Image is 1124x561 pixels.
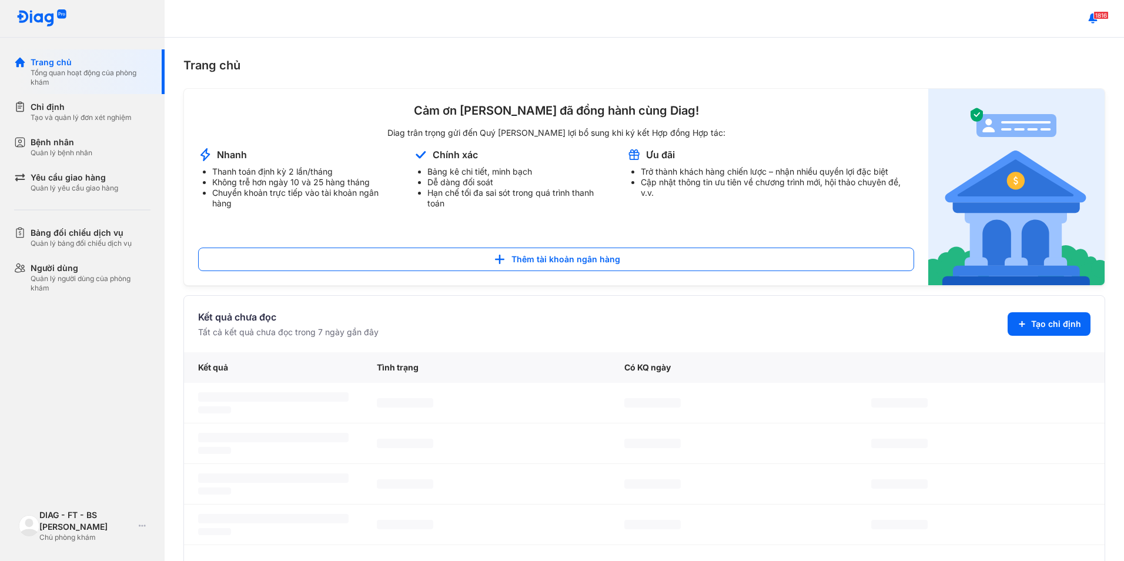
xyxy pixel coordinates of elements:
img: logo [16,9,67,28]
li: Thanh toán định kỳ 2 lần/tháng [212,166,399,177]
li: Dễ dàng đối soát [427,177,612,188]
img: account-announcement [627,148,641,162]
span: ‌ [198,406,231,413]
span: ‌ [377,520,433,529]
li: Hạn chế tối đa sai sót trong quá trình thanh toán [427,188,612,209]
div: Tình trạng [363,352,610,383]
span: ‌ [198,447,231,454]
div: Kết quả chưa đọc [198,310,379,324]
div: Cảm ơn [PERSON_NAME] đã đồng hành cùng Diag! [198,103,914,118]
span: ‌ [198,392,349,402]
div: Quản lý bệnh nhân [31,148,92,158]
img: account-announcement [928,89,1105,285]
div: Quản lý bảng đối chiếu dịch vụ [31,239,132,248]
div: Yêu cầu giao hàng [31,172,118,183]
span: ‌ [377,398,433,408]
span: ‌ [624,520,681,529]
span: ‌ [871,398,928,408]
span: ‌ [377,479,433,489]
div: Chỉ định [31,101,132,113]
img: account-announcement [198,148,212,162]
li: Không trễ hơn ngày 10 và 25 hàng tháng [212,177,399,188]
img: account-announcement [413,148,428,162]
span: ‌ [871,479,928,489]
span: ‌ [871,439,928,448]
div: Tổng quan hoạt động của phòng khám [31,68,150,87]
span: Tạo chỉ định [1031,318,1081,330]
img: logo [19,515,39,536]
div: Kết quả [184,352,363,383]
span: ‌ [198,473,349,483]
li: Bảng kê chi tiết, minh bạch [427,166,612,177]
span: ‌ [198,487,231,495]
div: DIAG - FT - BS [PERSON_NAME] [39,509,134,533]
div: Trang chủ [183,56,1105,74]
div: Chính xác [433,148,478,161]
span: ‌ [198,528,231,535]
div: Bảng đối chiếu dịch vụ [31,227,132,239]
button: Thêm tài khoản ngân hàng [198,248,914,271]
span: ‌ [624,479,681,489]
li: Cập nhật thông tin ưu tiên về chương trình mới, hội thảo chuyên đề, v.v. [641,177,914,198]
div: Ưu đãi [646,148,675,161]
div: Có KQ ngày [610,352,858,383]
div: Chủ phòng khám [39,533,134,542]
div: Quản lý yêu cầu giao hàng [31,183,118,193]
li: Trở thành khách hàng chiến lược – nhận nhiều quyền lợi đặc biệt [641,166,914,177]
span: ‌ [198,514,349,523]
div: Bệnh nhân [31,136,92,148]
span: ‌ [871,520,928,529]
div: Người dùng [31,262,150,274]
span: ‌ [624,439,681,448]
div: Diag trân trọng gửi đến Quý [PERSON_NAME] lợi bổ sung khi ký kết Hợp đồng Hợp tác: [198,128,914,138]
div: Tất cả kết quả chưa đọc trong 7 ngày gần đây [198,326,379,338]
li: Chuyển khoản trực tiếp vào tài khoản ngân hàng [212,188,399,209]
span: 1816 [1093,11,1109,19]
button: Tạo chỉ định [1008,312,1090,336]
div: Nhanh [217,148,247,161]
div: Quản lý người dùng của phòng khám [31,274,150,293]
span: ‌ [624,398,681,408]
div: Tạo và quản lý đơn xét nghiệm [31,113,132,122]
div: Trang chủ [31,56,150,68]
span: ‌ [198,433,349,442]
span: ‌ [377,439,433,448]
